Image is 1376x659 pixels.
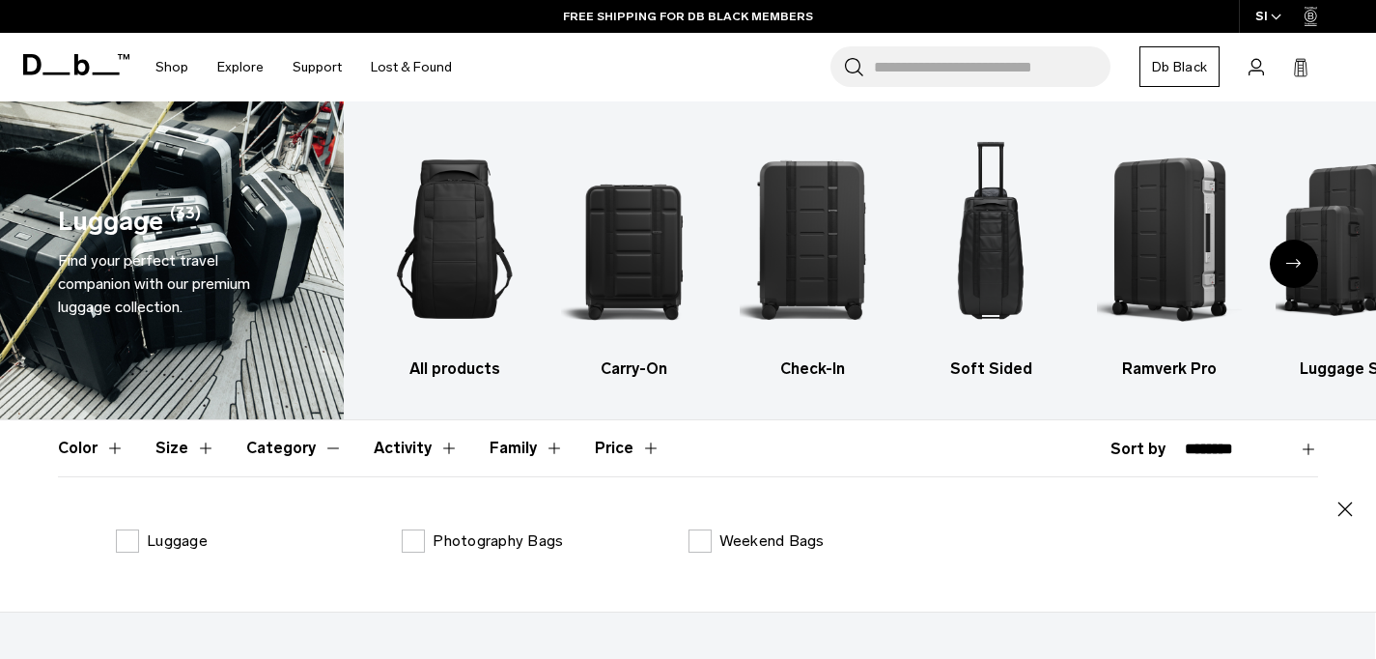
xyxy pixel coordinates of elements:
[155,33,188,101] a: Shop
[1097,130,1242,381] a: Db Ramverk Pro
[382,130,527,381] li: 1 / 6
[371,33,452,101] a: Lost & Found
[147,530,208,553] p: Luggage
[382,358,527,381] h3: All products
[382,130,527,348] img: Db
[58,251,250,316] span: Find your perfect travel companion with our premium luggage collection.
[918,130,1063,348] img: Db
[382,130,527,381] a: Db All products
[918,130,1063,381] li: 4 / 6
[1139,46,1220,87] a: Db Black
[563,8,813,25] a: FREE SHIPPING FOR DB BLACK MEMBERS
[740,358,885,381] h3: Check-In
[918,130,1063,381] a: Db Soft Sided
[1097,358,1242,381] h3: Ramverk Pro
[58,202,163,242] h1: Luggage
[141,33,466,101] nav: Main Navigation
[155,420,215,476] button: Toggle Filter
[1097,130,1242,381] li: 5 / 6
[561,358,706,381] h3: Carry-On
[740,130,885,348] img: Db
[490,420,564,476] button: Toggle Filter
[918,358,1063,381] h3: Soft Sided
[246,420,343,476] button: Toggle Filter
[1270,240,1318,288] div: Next slide
[217,33,264,101] a: Explore
[719,530,825,553] p: Weekend Bags
[1097,130,1242,348] img: Db
[433,530,563,553] p: Photography Bags
[293,33,342,101] a: Support
[170,202,201,242] span: (33)
[561,130,706,348] img: Db
[561,130,706,381] a: Db Carry-On
[374,420,459,476] button: Toggle Filter
[58,420,125,476] button: Toggle Filter
[740,130,885,381] a: Db Check-In
[561,130,706,381] li: 2 / 6
[740,130,885,381] li: 3 / 6
[595,420,660,476] button: Toggle Price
